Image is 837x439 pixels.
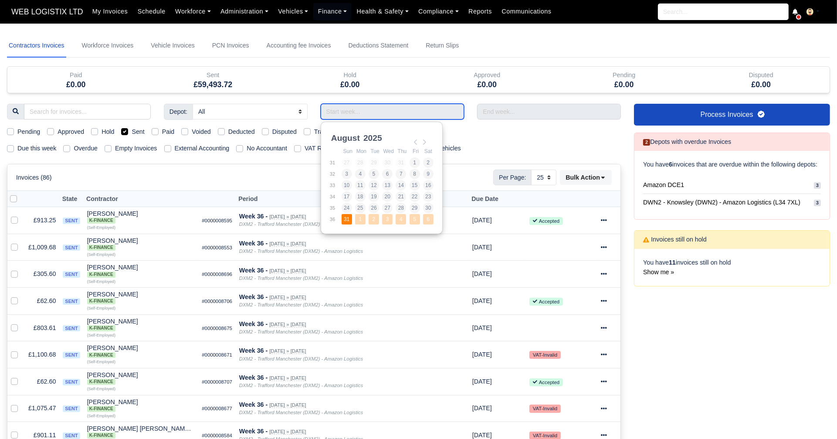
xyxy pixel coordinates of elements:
[25,287,59,314] td: £62.60
[102,127,114,137] label: Hold
[7,3,88,20] span: WEB LOGISTIX LTD
[410,180,420,191] button: 15
[202,272,232,277] small: #0000008696
[269,295,306,300] small: [DATE] » [DATE]
[151,80,275,89] h5: £59,493.72
[472,405,492,412] span: 1 week from now
[269,241,306,247] small: [DATE] » [DATE]
[669,259,676,266] strong: 11
[793,397,837,439] iframe: Chat Widget
[87,318,195,331] div: [PERSON_NAME] K-Finance
[352,3,413,20] a: Health & Safety
[25,341,59,368] td: £1,100.68
[87,252,115,257] small: (Self-Employed)
[342,214,352,225] button: 31
[382,169,393,179] button: 6
[643,180,684,190] span: Amazon DCE1
[239,213,268,220] strong: Week 36 -
[313,3,352,20] a: Finance
[87,414,115,418] small: (Self-Employed)
[87,211,195,224] div: [PERSON_NAME] K-Finance
[25,207,59,234] td: £913.25
[814,200,821,206] span: 3
[133,3,170,20] a: Schedule
[74,143,98,153] label: Overdue
[87,399,195,412] div: [PERSON_NAME]
[413,148,419,154] abbr: Friday
[63,379,80,385] span: sent
[87,379,115,385] span: K-Finance
[472,217,492,224] span: 1 week from now
[265,34,333,58] a: Accounting fee Invoices
[382,203,393,213] button: 27
[497,3,556,20] a: Communications
[87,238,195,251] div: [PERSON_NAME] K-Finance
[87,399,195,412] div: [PERSON_NAME] K-Finance
[423,191,434,202] button: 23
[87,238,195,251] div: [PERSON_NAME]
[87,264,195,277] div: [PERSON_NAME] K-Finance
[63,271,80,278] span: sent
[239,428,268,435] strong: Week 36 -
[202,352,232,357] small: #0000008671
[202,379,232,385] small: #0000008707
[87,245,115,251] span: K-Finance
[164,104,193,119] span: Depot:
[269,429,306,435] small: [DATE] » [DATE]
[699,70,823,80] div: Disputed
[17,143,56,153] label: Due this week
[87,406,115,412] span: K-Finance
[239,221,363,227] i: DXM2 - Trafford Manchester (DXM2) - Amazon Logistics
[643,160,821,170] p: You have invoices that are overdue within the following depots:
[643,177,821,194] a: Amazon DCE1 3
[269,214,306,220] small: [DATE] » [DATE]
[369,180,379,191] button: 12
[410,169,420,179] button: 8
[329,191,341,202] td: 34
[63,432,80,439] span: sent
[80,34,136,58] a: Workforce Invoices
[16,174,52,181] h6: Invoices (86)
[362,132,384,145] div: 2025
[329,168,341,180] td: 32
[269,322,306,327] small: [DATE] » [DATE]
[342,180,352,191] button: 10
[7,34,66,58] a: Contractors Invoices
[239,302,363,307] i: DXM2 - Trafford Manchester (DXM2) - Amazon Logistics
[87,387,115,391] small: (Self-Employed)
[87,291,195,304] div: [PERSON_NAME]
[87,372,195,385] div: [PERSON_NAME] K-Finance
[269,268,306,274] small: [DATE] » [DATE]
[321,104,464,119] input: Use the arrow keys to pick a date
[355,191,366,202] button: 18
[314,127,346,137] label: Transferred
[210,34,251,58] a: PCN Invoices
[371,148,380,154] abbr: Tuesday
[693,67,830,93] div: Disputed
[216,3,273,20] a: Administration
[87,333,115,337] small: (Self-Employed)
[87,298,115,304] span: K-Finance
[355,169,366,179] button: 4
[643,236,707,243] h6: Invoices still on hold
[472,378,492,385] span: 1 week from now
[669,161,672,168] strong: 6
[410,157,420,168] button: 1
[7,67,145,93] div: Paid
[247,143,287,153] label: No Accountant
[84,191,199,207] th: Contractor
[269,348,306,354] small: [DATE] » [DATE]
[356,148,366,154] abbr: Monday
[329,202,341,214] td: 35
[87,325,115,331] span: K-Finance
[529,298,563,306] small: Accepted
[425,80,549,89] h5: £0.00
[643,194,821,211] a: DWN2 - Knowsley (DWN2) - Amazon Logistics (L34 7XL) 3
[269,375,306,381] small: [DATE] » [DATE]
[202,299,232,304] small: #0000008706
[63,218,80,224] span: sent
[814,182,821,189] span: 3
[355,203,366,213] button: 25
[562,80,686,89] h5: £0.00
[87,264,195,277] div: [PERSON_NAME]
